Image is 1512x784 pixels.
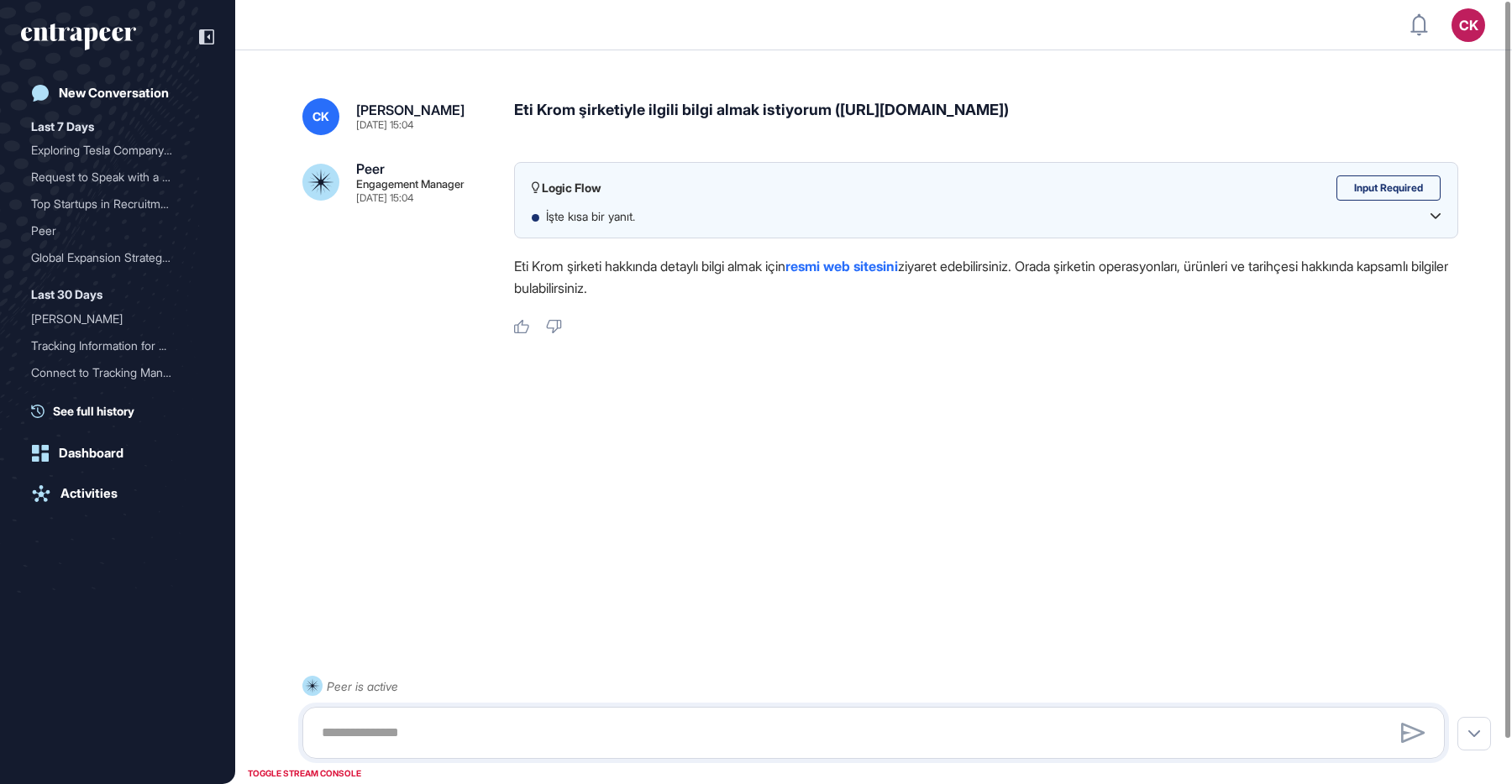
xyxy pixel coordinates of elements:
div: Last 30 Days [31,285,102,305]
button: CK [1452,8,1485,42]
div: Connect to Tracking Manag... [31,359,191,386]
div: Top Startups in Recruitme... [31,191,191,217]
div: Logic Flow [532,180,601,196]
div: [PERSON_NAME] [31,386,191,413]
div: Exploring Tesla Company Profile [31,137,204,164]
a: Activities [21,477,214,510]
div: Connect to Tracking Manager [31,359,204,386]
div: [PERSON_NAME] [31,306,191,332]
div: [PERSON_NAME] [356,103,465,117]
div: Activities [60,486,118,501]
a: See full history [31,402,214,420]
div: Tracking Information for ... [31,332,191,359]
div: [DATE] 15:04 [356,193,413,203]
div: Peer is active [327,676,398,697]
div: Input Required [1336,175,1441,201]
a: New Conversation [21,76,214,110]
div: entrapeer-logo [21,24,136,50]
span: CK [312,110,329,123]
a: Dashboard [21,436,214,470]
p: Eti Krom şirketi hakkında detaylı bilgi almak için ziyaret edebilirsiniz. Orada şirketin operasyo... [514,255,1458,299]
div: Peer [31,217,204,244]
div: Request to Speak with a S... [31,164,191,191]
div: TOGGLE STREAM CONSOLE [244,763,365,784]
div: Request to Speak with a Scout Manager [31,164,204,191]
span: See full history [53,402,134,420]
div: Global Expansion Strategy for Paşabahçe and Nude Glass: Customer Insights and Market Analysis [31,244,204,271]
div: Tracking Information for Vercel [31,332,204,359]
div: [DATE] 15:04 [356,120,413,130]
a: resmi web sitesini [785,258,898,274]
div: Engagement Manager [356,179,465,190]
div: Peer [31,217,191,244]
div: Peer [356,162,385,175]
div: Tracy [31,386,204,413]
div: Top Startups in Recruitment Technology [31,191,204,217]
div: Eti Krom şirketiyle ilgili bilgi almak istiyorum ([URL][DOMAIN_NAME]) [514,98,1458,135]
p: İşte kısa bir yanıt. [546,208,652,225]
div: Dashboard [59,446,123,461]
div: Tracy [31,306,204,332]
div: Last 7 Days [31,117,94,137]
div: Exploring Tesla Company P... [31,137,191,164]
div: New Conversation [59,86,169,101]
div: Global Expansion Strategy... [31,244,191,271]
